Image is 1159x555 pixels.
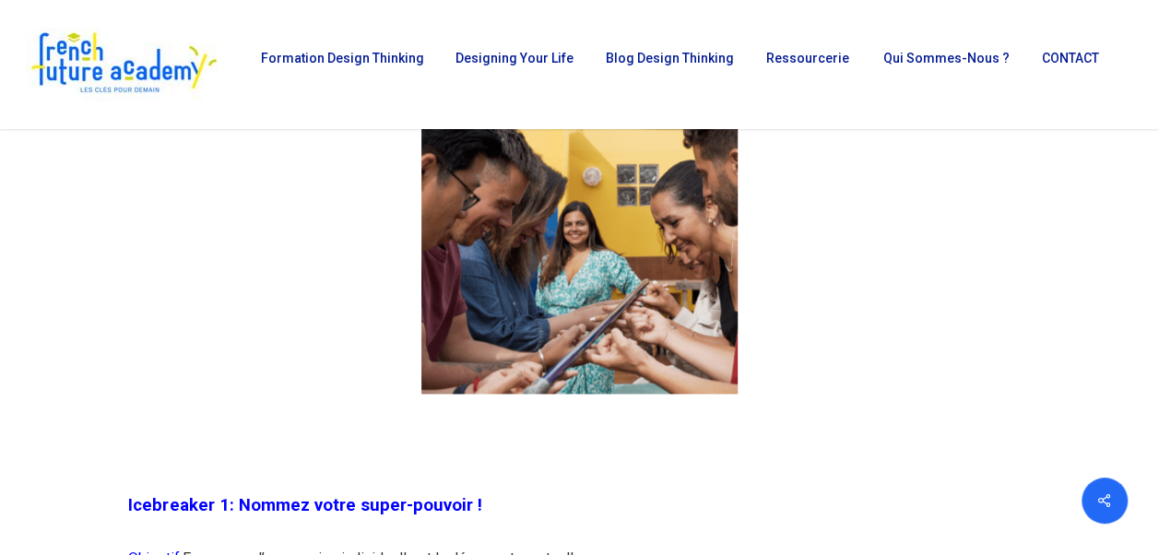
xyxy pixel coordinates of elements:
[597,52,739,77] a: Blog Design Thinking
[766,51,849,65] span: Ressourcerie
[252,52,428,77] a: Formation Design Thinking
[26,28,220,101] img: French Future Academy
[1033,52,1106,77] a: CONTACT
[883,51,1010,65] span: Qui sommes-nous ?
[446,52,578,77] a: Designing Your Life
[606,51,734,65] span: Blog Design Thinking
[261,51,424,65] span: Formation Design Thinking
[757,52,855,77] a: Ressourcerie
[874,52,1014,77] a: Qui sommes-nous ?
[128,495,481,515] span: Icebreaker 1: Nommez votre super-pouvoir !
[455,51,574,65] span: Designing Your Life
[1042,51,1099,65] span: CONTACT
